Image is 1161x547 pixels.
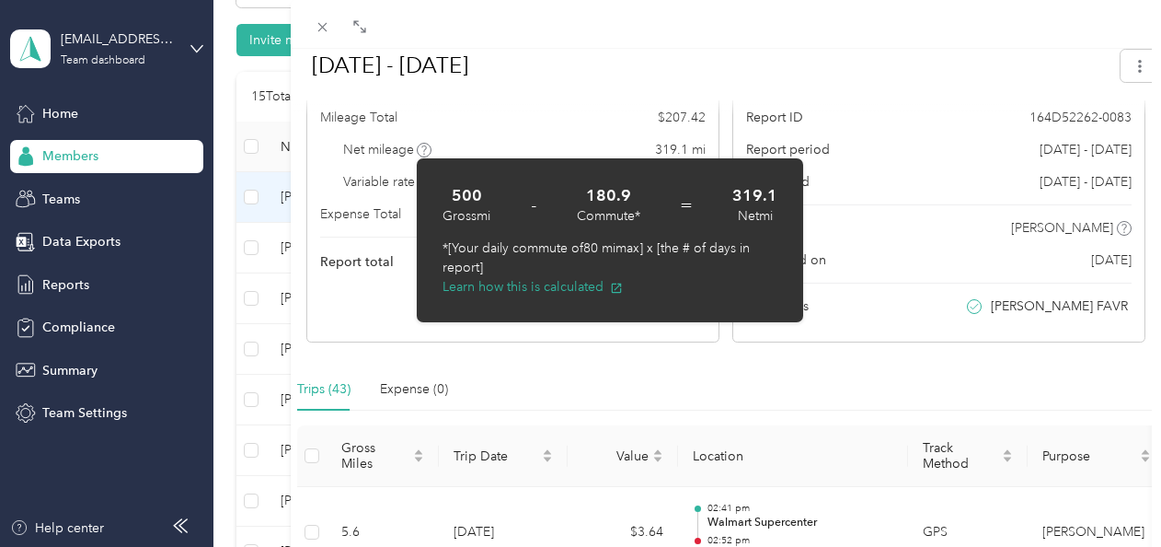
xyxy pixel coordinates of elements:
[542,447,553,458] span: caret-up
[577,206,640,226] div: Commute*
[341,440,409,471] span: Gross Miles
[746,140,830,159] span: Report period
[707,515,893,531] p: Walmart Supercenter
[1002,447,1013,458] span: caret-up
[568,425,678,487] th: Value
[738,206,773,226] div: Net mi
[991,297,1128,316] span: [PERSON_NAME] FAVR
[923,440,998,471] span: Track Method
[678,425,908,487] th: Location
[320,108,397,127] span: Mileage Total
[1040,172,1132,192] span: [DATE] - [DATE]
[531,192,537,218] span: -
[343,140,432,159] span: Net mileage
[582,448,649,464] span: Value
[707,534,893,547] p: 02:52 pm
[443,277,623,297] button: Learn how this is calculated
[1029,108,1132,127] span: 164D52262-0083
[655,140,706,159] span: 319.1 mi
[652,454,663,465] span: caret-down
[732,184,777,207] strong: 319.1
[1011,218,1113,238] span: [PERSON_NAME]
[413,454,424,465] span: caret-down
[658,108,706,127] span: $ 207.42
[1002,454,1013,465] span: caret-down
[1058,444,1161,547] iframe: Everlance-gr Chat Button Frame
[439,425,568,487] th: Trip Date
[320,204,401,224] span: Expense Total
[908,425,1028,487] th: Track Method
[327,425,439,487] th: Gross Miles
[652,447,663,458] span: caret-up
[297,379,351,400] div: Trips (43)
[542,454,553,465] span: caret-down
[707,502,893,515] p: 02:41 pm
[293,43,1109,87] h1: Aug 1 - 15, 2025
[320,252,394,272] span: Report total
[443,206,490,226] div: Gross mi
[680,192,693,218] span: =
[586,184,631,207] strong: 180.9
[380,379,448,400] div: Expense (0)
[1091,250,1132,270] span: [DATE]
[1042,448,1136,464] span: Purpose
[413,447,424,458] span: caret-up
[454,448,538,464] span: Trip Date
[452,184,482,207] strong: 500
[343,172,433,192] span: Variable rate
[1040,140,1132,159] span: [DATE] - [DATE]
[746,108,803,127] span: Report ID
[443,239,777,277] p: *[Your daily commute of 80 mi max] x [the # of days in report]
